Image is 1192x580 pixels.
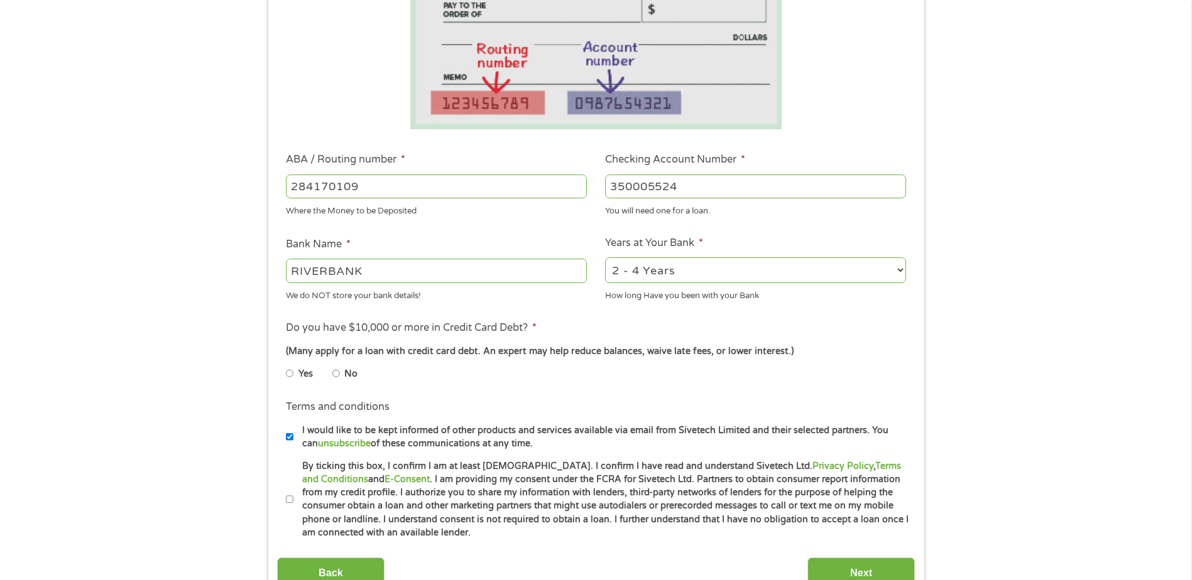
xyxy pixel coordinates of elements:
div: You will need one for a loan. [605,201,906,218]
label: No [344,367,358,381]
input: 263177916 [286,175,587,198]
div: Where the Money to be Deposited [286,201,587,218]
div: We do NOT store your bank details! [286,285,587,302]
div: How long Have you been with your Bank [605,285,906,302]
input: 345634636 [605,175,906,198]
a: Terms and Conditions [302,461,901,485]
label: Terms and conditions [286,400,390,414]
a: E-Consent [385,474,430,485]
label: Years at Your Bank [605,237,703,250]
label: Checking Account Number [605,153,745,166]
a: unsubscribe [318,438,371,449]
label: By ticking this box, I confirm I am at least [DEMOGRAPHIC_DATA]. I confirm I have read and unders... [293,459,910,540]
label: I would like to be kept informed of other products and services available via email from Sivetech... [293,424,910,451]
label: ABA / Routing number [286,153,405,166]
a: Privacy Policy [812,461,873,471]
label: Yes [298,367,313,381]
label: Bank Name [286,238,351,251]
label: Do you have $10,000 or more in Credit Card Debt? [286,321,537,335]
div: (Many apply for a loan with credit card debt. An expert may help reduce balances, waive late fees... [286,345,905,358]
